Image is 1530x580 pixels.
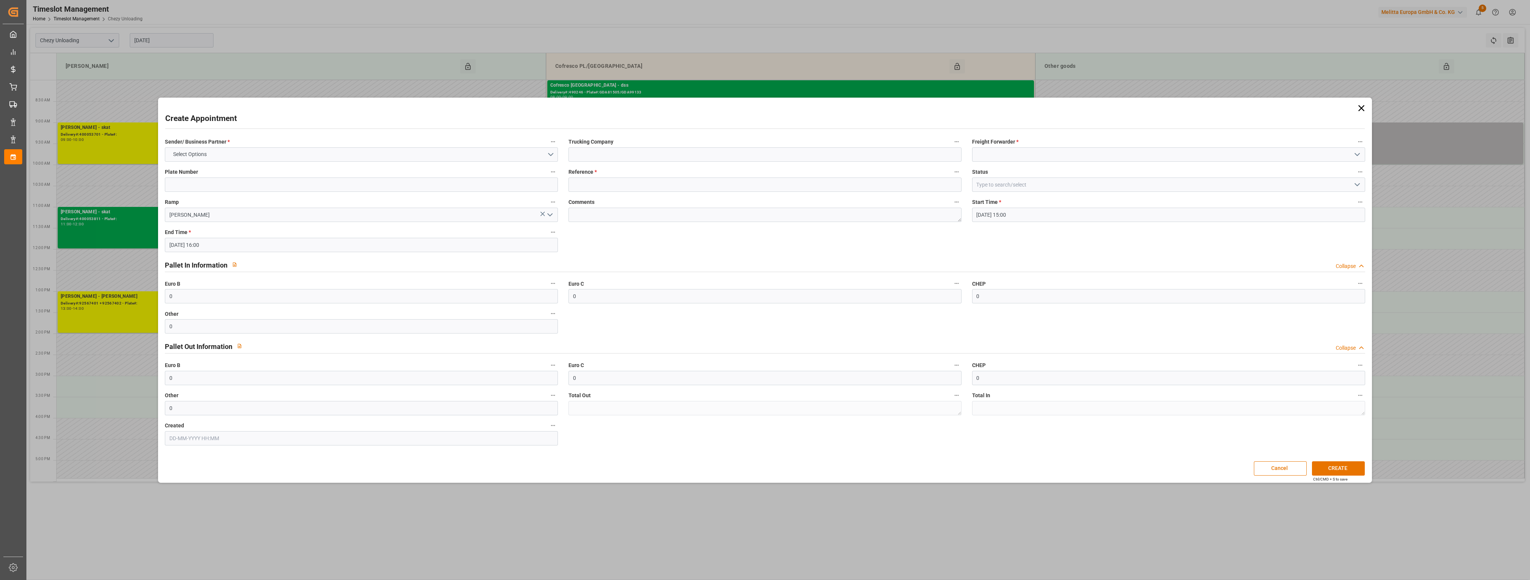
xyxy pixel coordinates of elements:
button: Euro B [548,279,558,288]
button: open menu [544,209,555,221]
input: Type to search/select [972,178,1365,192]
button: CHEP [1355,360,1365,370]
button: Trucking Company [952,137,962,147]
div: Collapse [1336,344,1356,352]
input: DD-MM-YYYY HH:MM [165,238,558,252]
h2: Create Appointment [165,113,237,125]
button: Other [548,390,558,400]
span: CHEP [972,361,986,369]
span: Reference [568,168,597,176]
input: Type to search/select [165,208,558,222]
div: Collapse [1336,262,1356,270]
span: Ramp [165,198,179,206]
span: Euro C [568,280,584,288]
button: Freight Forwarder * [1355,137,1365,147]
span: Freight Forwarder [972,138,1018,146]
button: Created [548,421,558,430]
span: Comments [568,198,594,206]
span: Status [972,168,988,176]
span: Trucking Company [568,138,613,146]
span: Total Out [568,392,591,399]
div: Ctrl/CMD + S to save [1313,476,1347,482]
span: Select Options [169,150,210,158]
button: Total Out [952,390,962,400]
button: Reference * [952,167,962,177]
h2: Pallet Out Information [165,341,232,352]
span: Other [165,392,178,399]
button: CHEP [1355,279,1365,288]
span: Created [165,422,184,430]
button: Status [1355,167,1365,177]
button: Ramp [548,197,558,207]
h2: Pallet In Information [165,260,227,270]
button: CREATE [1312,461,1365,476]
button: Euro C [952,279,962,288]
button: Other [548,309,558,318]
button: View description [227,257,242,272]
button: open menu [165,147,558,162]
button: Sender/ Business Partner * [548,137,558,147]
span: Sender/ Business Partner [165,138,230,146]
span: End Time [165,228,191,236]
span: CHEP [972,280,986,288]
button: open menu [1351,149,1362,161]
span: Plate Number [165,168,198,176]
button: Cancel [1254,461,1307,476]
span: Euro B [165,280,180,288]
span: Total In [972,392,990,399]
input: DD-MM-YYYY HH:MM [165,431,558,445]
button: Total In [1355,390,1365,400]
span: Euro C [568,361,584,369]
span: Euro B [165,361,180,369]
button: Euro C [952,360,962,370]
span: Other [165,310,178,318]
input: DD-MM-YYYY HH:MM [972,208,1365,222]
button: End Time * [548,227,558,237]
button: Start Time * [1355,197,1365,207]
button: View description [232,339,247,353]
button: Euro B [548,360,558,370]
span: Start Time [972,198,1001,206]
button: open menu [1351,179,1362,191]
button: Comments [952,197,962,207]
button: Plate Number [548,167,558,177]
